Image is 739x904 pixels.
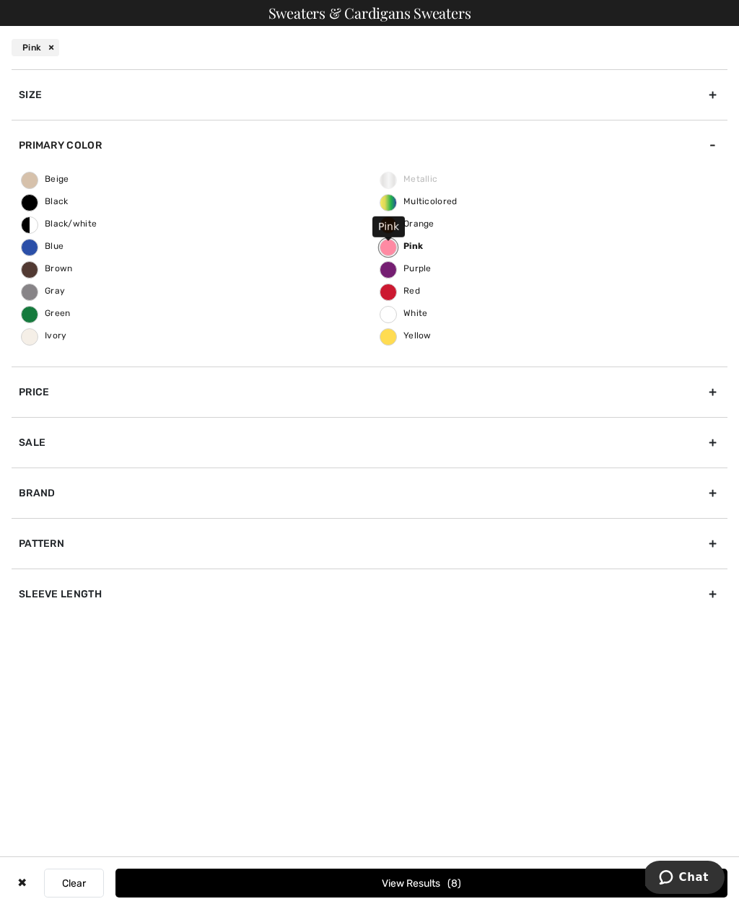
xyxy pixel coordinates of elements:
span: Blue [22,241,64,251]
div: Pink [372,216,405,237]
span: Ivory [22,330,67,341]
span: Gray [22,286,65,296]
span: Purple [380,263,432,273]
div: Pattern [12,518,727,569]
span: 8 [447,877,461,890]
div: Brand [12,468,727,518]
div: Size [12,69,727,120]
span: Black [22,196,69,206]
span: Beige [22,174,69,184]
span: Multicolored [380,196,458,206]
span: Green [22,308,71,318]
span: White [380,308,428,318]
iframe: Opens a widget where you can chat to one of our agents [645,861,725,897]
div: ✖ [12,869,32,898]
span: Yellow [380,330,432,341]
span: Red [380,286,420,296]
span: Brown [22,263,73,273]
button: Clear [44,869,104,898]
div: Primary Color [12,120,727,170]
div: Sale [12,417,727,468]
div: Pink [12,39,59,56]
button: View Results8 [115,869,727,898]
span: Black/white [22,219,97,229]
span: Pink [380,241,423,251]
div: Price [12,367,727,417]
span: Metallic [380,174,437,184]
div: Sleeve length [12,569,727,619]
span: Orange [380,219,434,229]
